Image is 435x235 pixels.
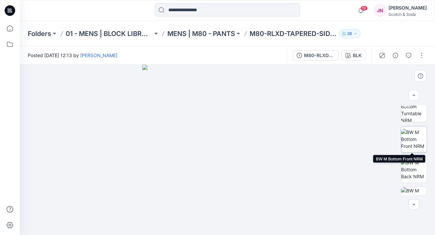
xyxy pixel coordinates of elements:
span: Posted [DATE] 12:13 by [28,52,117,59]
button: M80-RLXD-TAPERED-SIDE-PLEAT-EWB-V1-1 [292,50,339,61]
div: [PERSON_NAME] [388,4,427,12]
div: Scotch & Soda [388,12,427,17]
button: 26 [339,29,360,38]
a: Folders [28,29,51,38]
a: [PERSON_NAME] [80,52,117,58]
p: M80-RLXD-TAPERED-SIDE-PLEAT-EWB-V1-1 [250,29,337,38]
p: 26 [347,30,352,37]
img: BW M Bottom Front NRM [401,129,427,150]
a: 01 - MENS | BLOCK LIBRARY [66,29,153,38]
span: 19 [360,6,368,11]
a: MENS | M80 - PANTS [167,29,235,38]
img: BW M Bottom Turntable NRM [401,96,427,122]
img: eyJhbGciOiJIUzI1NiIsImtpZCI6IjAiLCJzbHQiOiJzZXMiLCJ0eXAiOiJKV1QifQ.eyJkYXRhIjp7InR5cGUiOiJzdG9yYW... [142,65,313,235]
div: BLK [353,52,362,59]
button: Details [390,50,401,61]
div: M80-RLXD-TAPERED-SIDE-PLEAT-EWB-V1-1 [304,52,334,59]
button: BLK [341,50,366,61]
div: JN [374,5,386,17]
img: BW M Bottom Back NRM [401,159,427,180]
img: BW M Bottom Front CloseUp NRM [401,187,427,213]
